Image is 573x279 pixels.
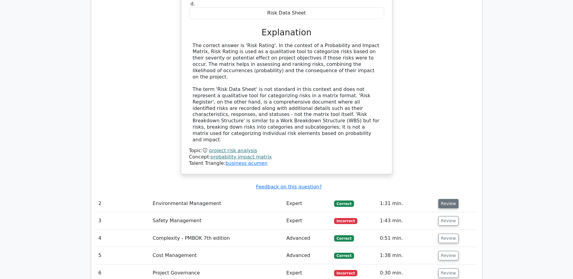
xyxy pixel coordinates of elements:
span: Correct [334,200,354,207]
span: Incorrect [334,218,357,224]
td: Complexity - PMBOK 7th edition [150,230,284,247]
a: probability impact matrix [211,154,272,160]
button: Review [438,234,459,243]
td: 0:51 min. [378,230,436,247]
td: Cost Management [150,247,284,264]
td: 5 [96,247,150,264]
td: Advanced [284,247,332,264]
a: Feedback on this question? [256,184,322,190]
div: Talent Triangle: [189,148,384,166]
div: Concept: [189,154,384,160]
span: d. [191,1,195,7]
td: Advanced [284,230,332,247]
td: 1:31 min. [378,195,436,212]
td: Environmental Management [150,195,284,212]
button: Review [438,268,459,278]
td: Expert [284,195,332,212]
div: Risk Data Sheet [189,7,384,19]
td: 4 [96,230,150,247]
td: Expert [284,212,332,229]
a: business acumen [225,160,267,166]
button: Review [438,216,459,226]
span: Incorrect [334,270,357,276]
div: Topic: [189,148,384,154]
td: 3 [96,212,150,229]
a: project risk analysis [209,148,257,153]
td: Safety Management [150,212,284,229]
h3: Explanation [193,27,381,38]
div: The correct answer is 'Risk Rating'. In the context of a Probability and Impact Matrix, Risk Rati... [193,43,381,143]
span: Correct [334,235,354,241]
span: Correct [334,253,354,259]
button: Review [438,199,459,208]
td: 1:43 min. [378,212,436,229]
td: 2 [96,195,150,212]
td: 1:38 min. [378,247,436,264]
button: Review [438,251,459,260]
